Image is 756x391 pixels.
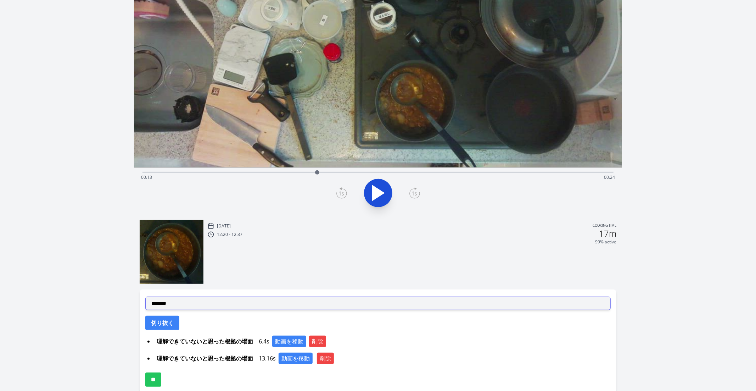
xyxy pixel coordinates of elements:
[154,353,256,364] span: 理解できていないと思った根拠の場面
[604,174,615,180] span: 00:24
[141,174,152,180] span: 00:13
[217,223,231,229] p: [DATE]
[217,232,242,237] p: 12:20 - 12:37
[154,336,611,347] div: 6.4s
[599,229,616,238] h2: 17m
[154,353,611,364] div: 13.16s
[279,353,313,364] button: 動画を移動
[154,336,256,347] span: 理解できていないと思った根拠の場面
[317,353,334,364] button: 削除
[272,336,306,347] button: 動画を移動
[593,223,616,229] p: Cooking time
[140,220,203,284] img: 250909032134_thumb.jpeg
[145,316,179,330] button: 切り抜く
[309,336,326,347] button: 削除
[595,239,616,245] p: 99% active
